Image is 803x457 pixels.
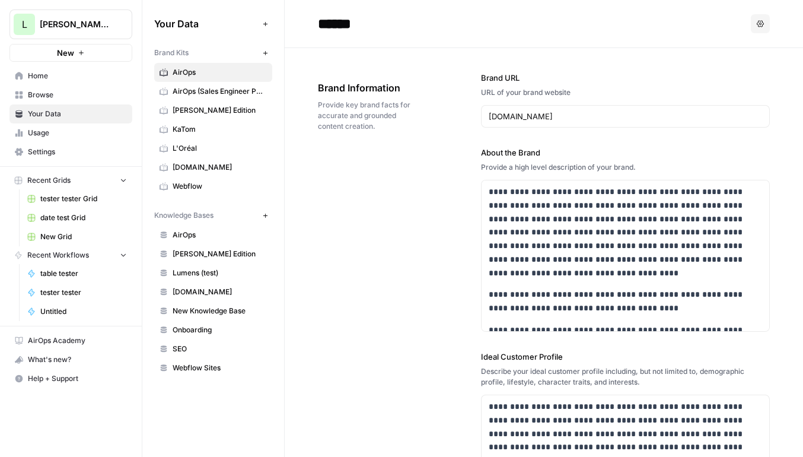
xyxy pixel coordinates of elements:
div: Provide a high level description of your brand. [481,162,770,173]
a: Usage [9,123,132,142]
a: L'Oréal [154,139,272,158]
a: AirOps [154,63,272,82]
a: [DOMAIN_NAME] [154,158,272,177]
a: AirOps (Sales Engineer POV) [154,82,272,101]
span: Home [28,71,127,81]
span: New Knowledge Base [173,306,267,316]
span: Brand Information [318,81,415,95]
span: [PERSON_NAME] Edition [173,105,267,116]
a: [DOMAIN_NAME] [154,283,272,302]
a: Lumens (test) [154,264,272,283]
a: Your Data [9,104,132,123]
span: Help + Support [28,373,127,384]
a: Untitled [22,302,132,321]
span: SEO [173,344,267,354]
div: What's new? [10,351,132,369]
span: Your Data [154,17,258,31]
span: AirOps [173,230,267,240]
label: Brand URL [481,72,770,84]
span: Knowledge Bases [154,210,214,221]
span: Your Data [28,109,127,119]
span: [DOMAIN_NAME] [173,287,267,297]
span: table tester [40,268,127,279]
a: tester tester [22,283,132,302]
a: New Knowledge Base [154,302,272,320]
span: Settings [28,147,127,157]
span: date test Grid [40,212,127,223]
span: [PERSON_NAME] Edition [173,249,267,259]
label: About the Brand [481,147,770,158]
span: Browse [28,90,127,100]
a: SEO [154,339,272,358]
span: AirOps Academy [28,335,127,346]
button: Workspace: Lily's AirCraft [9,9,132,39]
a: [PERSON_NAME] Edition [154,245,272,264]
input: www.sundaysoccer.com [489,110,763,122]
button: New [9,44,132,62]
span: L'Oréal [173,143,267,154]
span: Recent Workflows [27,250,89,261]
span: Webflow [173,181,267,192]
span: Lumens (test) [173,268,267,278]
span: AirOps [173,67,267,78]
a: Webflow Sites [154,358,272,377]
button: What's new? [9,350,132,369]
button: Recent Workflows [9,246,132,264]
a: Settings [9,142,132,161]
div: Describe your ideal customer profile including, but not limited to, demographic profile, lifestyl... [481,366,770,388]
a: Home [9,66,132,85]
span: Provide key brand facts for accurate and grounded content creation. [318,100,415,132]
span: [PERSON_NAME]'s AirCraft [40,18,111,30]
a: AirOps Academy [9,331,132,350]
a: Browse [9,85,132,104]
a: Webflow [154,177,272,196]
span: tester tester [40,287,127,298]
span: New [57,47,74,59]
span: Untitled [40,306,127,317]
a: Onboarding [154,320,272,339]
a: New Grid [22,227,132,246]
span: KaTom [173,124,267,135]
a: date test Grid [22,208,132,227]
span: Webflow Sites [173,363,267,373]
span: Brand Kits [154,47,189,58]
a: KaTom [154,120,272,139]
span: New Grid [40,231,127,242]
div: URL of your brand website [481,87,770,98]
a: table tester [22,264,132,283]
span: Onboarding [173,325,267,335]
label: Ideal Customer Profile [481,351,770,363]
a: [PERSON_NAME] Edition [154,101,272,120]
button: Recent Grids [9,172,132,189]
span: AirOps (Sales Engineer POV) [173,86,267,97]
span: Usage [28,128,127,138]
span: Recent Grids [27,175,71,186]
span: tester tester Grid [40,193,127,204]
span: L [22,17,27,31]
a: tester tester Grid [22,189,132,208]
span: [DOMAIN_NAME] [173,162,267,173]
button: Help + Support [9,369,132,388]
a: AirOps [154,226,272,245]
